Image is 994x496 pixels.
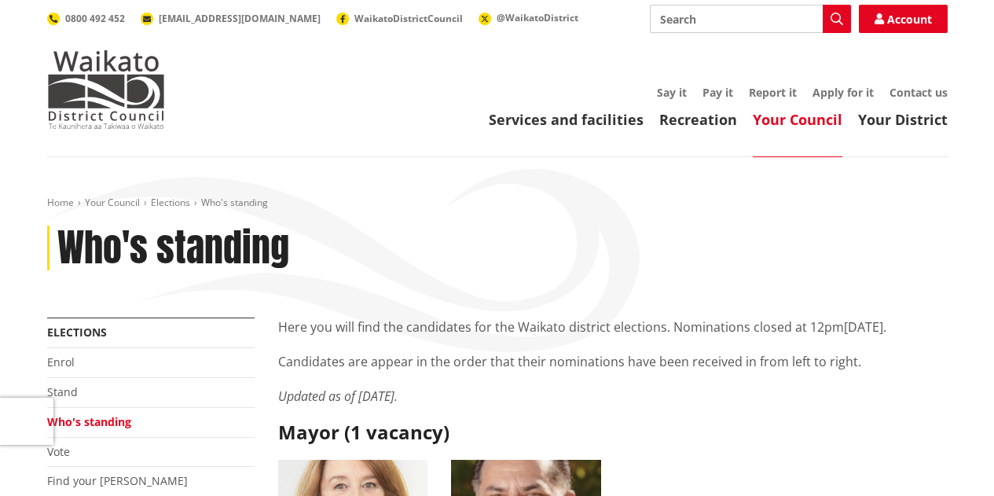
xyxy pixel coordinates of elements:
a: Report it [749,85,797,100]
nav: breadcrumb [47,197,948,210]
a: Recreation [659,110,737,129]
a: Pay it [702,85,733,100]
img: Waikato District Council - Te Kaunihera aa Takiwaa o Waikato [47,50,165,129]
a: Vote [47,444,70,459]
a: Find your [PERSON_NAME] [47,473,188,488]
p: Candidates are appear in the order that their nominations have been received in from left to right. [278,352,948,371]
a: 0800 492 452 [47,12,125,25]
span: 0800 492 452 [65,12,125,25]
a: Elections [47,325,107,340]
a: @WaikatoDistrict [479,11,578,24]
a: [EMAIL_ADDRESS][DOMAIN_NAME] [141,12,321,25]
a: Who's standing [47,414,131,429]
a: WaikatoDistrictCouncil [336,12,463,25]
a: Stand [47,384,78,399]
a: Account [859,5,948,33]
a: Your District [858,110,948,129]
strong: Mayor (1 vacancy) [278,419,449,445]
a: Services and facilities [489,110,644,129]
a: Enrol [47,355,75,369]
h1: Who's standing [57,226,289,271]
span: @WaikatoDistrict [497,11,578,24]
input: Search input [650,5,851,33]
span: [EMAIL_ADDRESS][DOMAIN_NAME] [159,12,321,25]
a: Your Council [753,110,842,129]
em: Updated as of [DATE]. [278,388,398,405]
a: Contact us [889,85,948,100]
a: Apply for it [812,85,874,100]
p: Here you will find the candidates for the Waikato district elections. Nominations closed at 12pm[... [278,318,948,336]
a: Elections [151,196,190,209]
a: Your Council [85,196,140,209]
span: WaikatoDistrictCouncil [354,12,463,25]
a: Say it [657,85,687,100]
a: Home [47,196,74,209]
span: Who's standing [201,196,268,209]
